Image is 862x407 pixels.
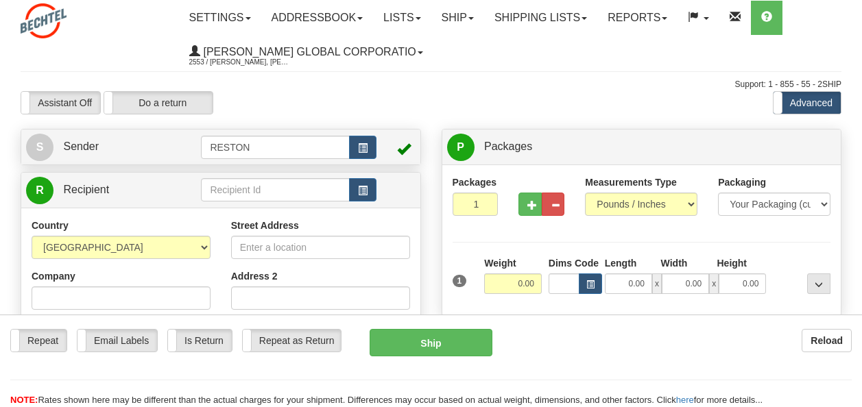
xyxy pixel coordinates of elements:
[179,1,261,35] a: Settings
[26,133,201,161] a: S Sender
[21,79,841,90] div: Support: 1 - 855 - 55 - 2SHIP
[484,1,597,35] a: Shipping lists
[200,46,416,58] span: [PERSON_NAME] Global Corporatio
[453,175,497,189] label: Packages
[652,273,662,294] span: x
[201,178,349,201] input: Recipient Id
[104,92,213,114] label: Do a return
[676,395,694,405] a: here
[26,134,53,161] span: S
[373,1,431,35] a: Lists
[661,256,688,270] label: Width
[370,329,493,356] button: Ship
[201,136,349,159] input: Sender Id
[179,35,433,69] a: [PERSON_NAME] Global Corporatio 2553 / [PERSON_NAME], [PERSON_NAME]
[549,256,598,270] label: Dims Code
[26,177,53,204] span: R
[63,140,99,152] span: Sender
[709,273,719,294] span: x
[447,134,475,161] span: P
[830,134,861,273] iframe: chat widget
[32,269,75,283] label: Company
[77,330,157,351] label: Email Labels
[802,329,852,352] button: Reload
[585,175,677,189] label: Measurements Type
[10,395,38,405] span: NOTE:
[32,219,69,232] label: Country
[484,256,516,270] label: Weight
[484,140,532,152] span: Packages
[21,3,67,38] img: logo2553.jpg
[453,275,467,287] span: 1
[231,219,299,232] label: Street Address
[168,330,232,351] label: Is Return
[231,236,410,259] input: Enter a location
[189,56,292,69] span: 2553 / [PERSON_NAME], [PERSON_NAME]
[717,256,747,270] label: Height
[605,256,637,270] label: Length
[26,176,182,204] a: R Recipient
[63,184,109,195] span: Recipient
[718,175,766,189] label: Packaging
[774,92,841,114] label: Advanced
[21,92,100,114] label: Assistant Off
[597,1,678,35] a: Reports
[447,133,837,161] a: P Packages
[431,1,484,35] a: Ship
[243,330,341,351] label: Repeat as Return
[261,1,374,35] a: Addressbook
[811,335,843,346] b: Reload
[11,330,67,351] label: Repeat
[231,269,278,283] label: Address 2
[807,273,830,294] div: ...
